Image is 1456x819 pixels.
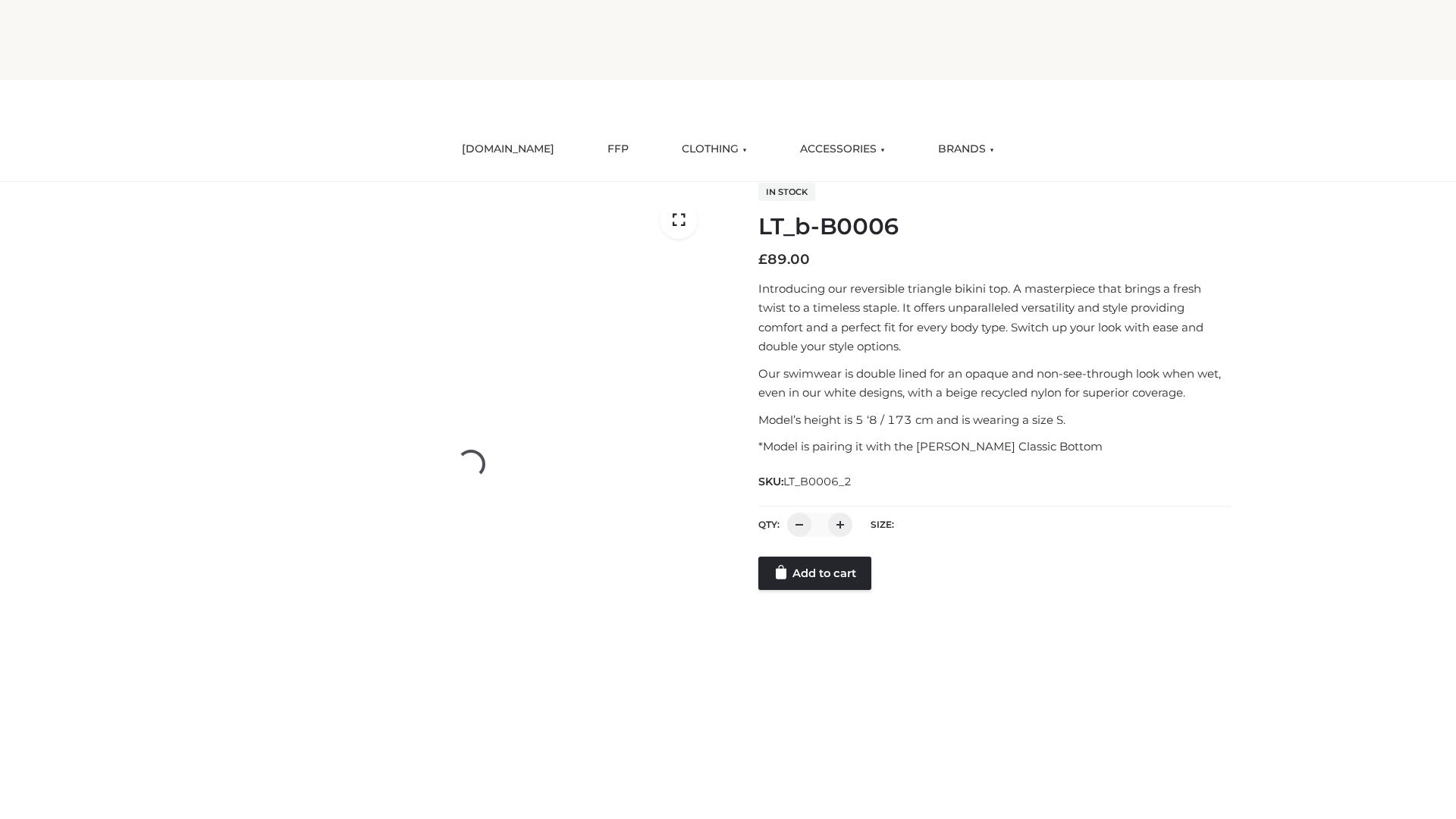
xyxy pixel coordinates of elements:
span: SKU: [758,472,853,491]
p: *Model is pairing it with the [PERSON_NAME] Classic Bottom [758,437,1231,457]
span: In stock [758,183,815,201]
a: [DOMAIN_NAME] [450,133,566,166]
p: Model’s height is 5 ‘8 / 173 cm and is wearing a size S. [758,410,1231,430]
a: CLOTHING [670,133,758,166]
label: QTY: [758,519,780,530]
bdi: 89.00 [758,251,810,268]
h1: LT_b-B0006 [758,213,1231,240]
a: BRANDS [927,133,1006,166]
p: Our swimwear is double lined for an opaque and non-see-through look when wet, even in our white d... [758,364,1231,403]
p: Introducing our reversible triangle bikini top. A masterpiece that brings a fresh twist to a time... [758,279,1231,356]
a: Add to cart [758,557,871,590]
span: LT_B0006_2 [783,475,852,488]
label: Size: [871,519,894,530]
span: £ [758,251,767,268]
a: ACCESSORIES [789,133,896,166]
a: FFP [596,133,640,166]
